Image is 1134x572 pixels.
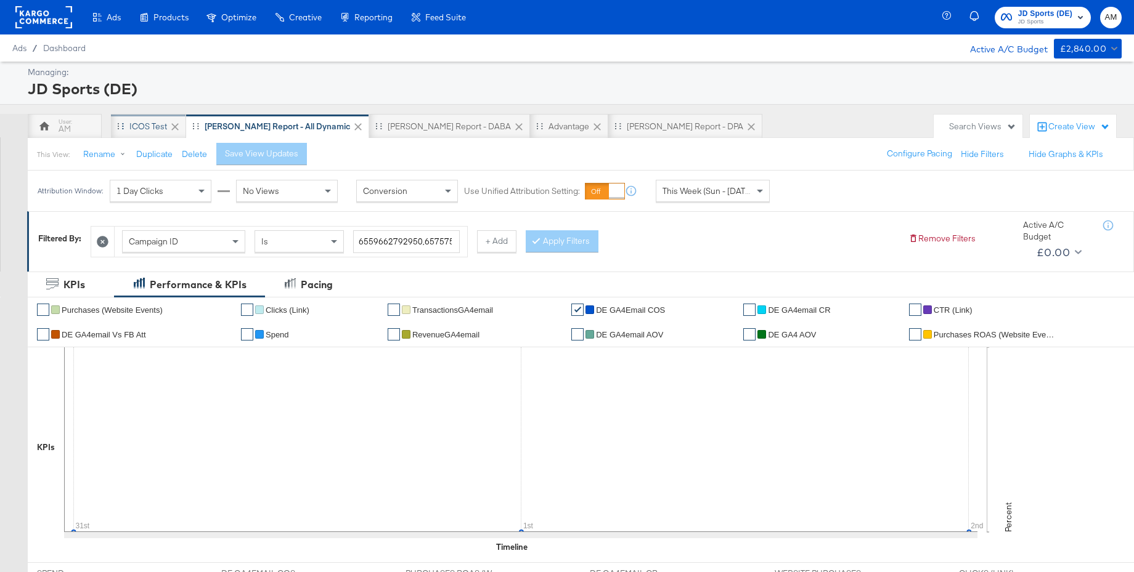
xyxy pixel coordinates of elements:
[107,12,121,22] span: Ads
[353,230,460,253] input: Enter a search term
[241,328,253,340] a: ✔
[571,328,584,340] a: ✔
[1003,502,1014,532] text: Percent
[301,278,333,292] div: Pacing
[768,330,816,339] span: DE GA4 AOV
[957,39,1048,57] div: Active A/C Budget
[241,304,253,316] a: ✔
[743,304,756,316] a: ✔
[129,236,178,247] span: Campaign ID
[37,304,49,316] a: ✔
[63,278,85,292] div: KPIs
[116,185,163,196] span: 1 Day Clicks
[477,230,516,252] button: + Add
[596,330,663,339] span: DE GA4email AOV
[464,185,580,197] label: Use Unified Attribution Setting:
[412,305,493,315] span: TransactionsGA4email
[536,123,543,129] div: Drag to reorder tab
[1054,39,1122,58] button: £2,840.00
[1060,41,1107,57] div: £2,840.00
[153,12,189,22] span: Products
[743,328,756,340] a: ✔
[37,441,55,453] div: KPIs
[62,305,163,315] span: Purchases (Website Events)
[266,330,289,339] span: Spend
[1018,7,1072,20] span: JD Sports (DE)
[136,148,173,160] button: Duplicate
[571,304,584,316] a: ✔
[412,330,479,339] span: RevenueGA4email
[37,328,49,340] a: ✔
[261,236,268,247] span: Is
[949,121,1016,132] div: Search Views
[614,123,621,129] div: Drag to reorder tab
[37,150,70,159] div: This View:
[27,43,43,53] span: /
[221,12,256,22] span: Optimize
[150,278,247,292] div: Performance & KPIs
[995,7,1091,28] button: JD Sports (DE)JD Sports
[1037,243,1070,262] div: £0.00
[1048,121,1110,133] div: Create View
[266,305,309,315] span: Clicks (Link)
[1032,243,1084,262] button: £0.00
[243,185,279,196] span: No Views
[961,148,1004,160] button: Hide Filters
[205,121,350,132] div: [PERSON_NAME] Report - All Dynamic
[75,143,139,166] button: Rename
[59,123,71,135] div: AM
[909,304,921,316] a: ✔
[627,121,743,132] div: [PERSON_NAME] Report - DPA
[37,187,104,195] div: Attribution Window:
[388,328,400,340] a: ✔
[354,12,393,22] span: Reporting
[1018,17,1072,27] span: JD Sports
[363,185,407,196] span: Conversion
[768,305,830,315] span: DE GA4email CR
[388,121,511,132] div: [PERSON_NAME] Report - DABA
[908,233,976,244] button: Remove Filters
[496,541,528,553] div: Timeline
[38,233,81,244] div: Filtered By:
[62,330,146,339] span: DE GA4email vs FB Att
[663,185,755,196] span: This Week (Sun - [DATE])
[1023,219,1091,242] div: Active A/C Budget
[28,66,1119,78] div: Managing:
[117,123,124,129] div: Drag to reorder tab
[192,123,199,129] div: Drag to reorder tab
[425,12,466,22] span: Feed Suite
[1100,7,1122,28] button: AM
[375,123,382,129] div: Drag to reorder tab
[549,121,589,132] div: Advantage
[934,330,1057,339] span: Purchases ROAS (Website Events)
[43,43,86,53] a: Dashboard
[28,78,1119,99] div: JD Sports (DE)
[934,305,973,315] span: CTR (Link)
[1105,10,1117,25] span: AM
[182,148,207,160] button: Delete
[129,121,167,132] div: iCOS Test
[388,304,400,316] a: ✔
[909,328,921,340] a: ✔
[1029,148,1103,160] button: Hide Graphs & KPIs
[12,43,27,53] span: Ads
[596,305,665,315] span: DE GA4Email COS
[878,143,961,165] button: Configure Pacing
[289,12,322,22] span: Creative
